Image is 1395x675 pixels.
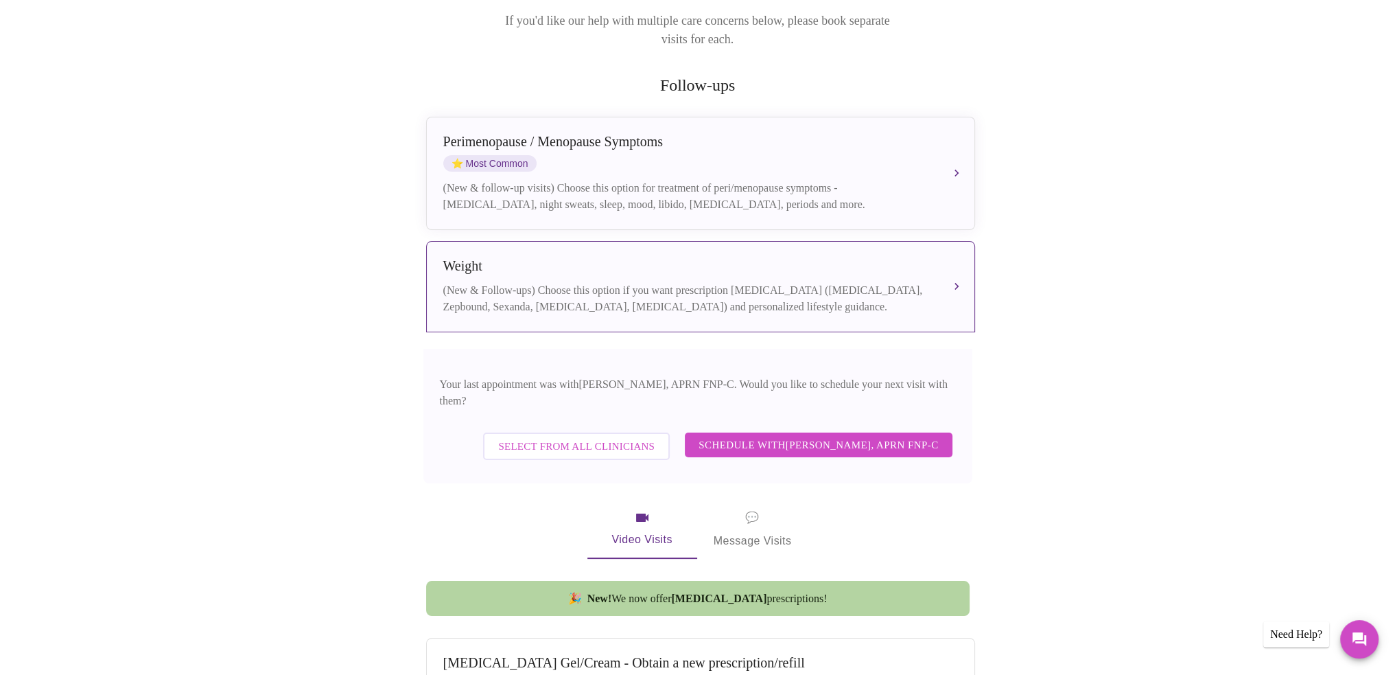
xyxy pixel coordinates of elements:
[1340,620,1379,659] button: Messages
[745,508,759,527] span: message
[423,76,972,95] h2: Follow-ups
[714,508,792,551] span: Message Visits
[443,282,930,315] div: (New & Follow-ups) Choose this option if you want prescription [MEDICAL_DATA] ([MEDICAL_DATA], Ze...
[443,155,537,172] span: Most Common
[443,258,930,274] div: Weight
[671,593,766,604] strong: [MEDICAL_DATA]
[426,117,975,230] button: Perimenopause / Menopause SymptomsstarMost Common(New & follow-up visits) Choose this option for ...
[426,241,975,332] button: Weight(New & Follow-ups) Choose this option if you want prescription [MEDICAL_DATA] ([MEDICAL_DAT...
[1263,621,1329,648] div: Need Help?
[440,376,956,409] p: Your last appointment was with [PERSON_NAME], APRN FNP-C . Would you like to schedule your next v...
[587,593,828,605] span: We now offer prescriptions!
[685,433,952,457] button: Schedule with[PERSON_NAME], APRN FNP-C
[443,655,930,671] div: [MEDICAL_DATA] Gel/Cream - Obtain a new prescription/refill
[587,593,612,604] strong: New!
[483,433,670,460] button: Select from All Clinicians
[487,12,909,49] p: If you'd like our help with multiple care concerns below, please book separate visits for each.
[443,134,930,150] div: Perimenopause / Menopause Symptoms
[498,437,655,455] span: Select from All Clinicians
[699,436,938,454] span: Schedule with [PERSON_NAME], APRN FNP-C
[452,158,463,169] span: star
[568,592,582,605] span: new
[443,180,930,213] div: (New & follow-up visits) Choose this option for treatment of peri/menopause symptoms - [MEDICAL_D...
[604,510,681,549] span: Video Visits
